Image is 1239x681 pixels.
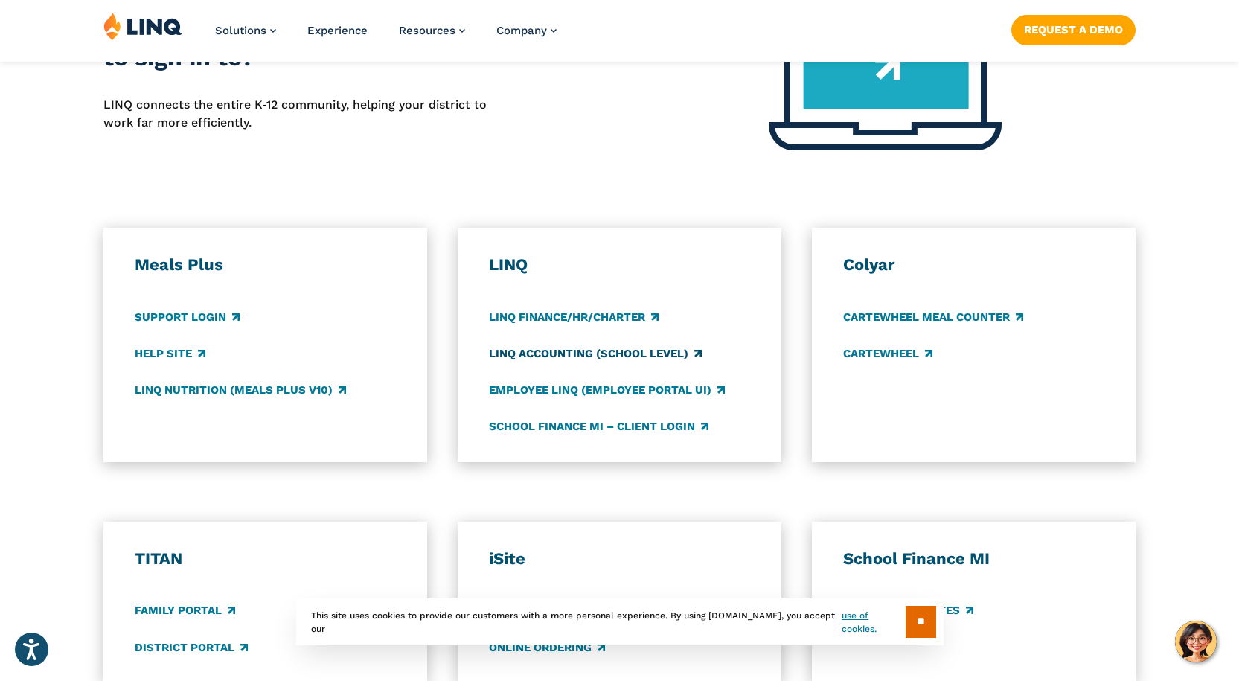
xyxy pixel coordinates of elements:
nav: Primary Navigation [215,12,557,61]
span: Company [496,24,547,37]
a: Family Portal [135,603,235,619]
a: Request a Demo [1011,15,1136,45]
div: This site uses cookies to provide our customers with a more personal experience. By using [DOMAIN... [296,598,944,645]
h3: iSite [489,549,750,569]
a: use of cookies. [842,609,905,636]
button: Hello, have a question? Let’s chat. [1175,621,1217,662]
a: Resources [399,24,465,37]
nav: Button Navigation [1011,12,1136,45]
h3: Colyar [843,255,1104,275]
h3: TITAN [135,549,396,569]
h3: School Finance MI [843,549,1104,569]
span: Resources [399,24,455,37]
a: Help Site [135,345,205,362]
a: School Finance MI – Client Login [489,418,708,435]
a: LINQ Finance/HR/Charter [489,309,659,325]
a: Company [496,24,557,37]
a: LINQ Nutrition (Meals Plus v10) [135,382,346,398]
a: LINQ Accounting (school level) [489,345,702,362]
img: LINQ | K‑12 Software [103,12,182,40]
a: CARTEWHEEL Meal Counter [843,309,1023,325]
h3: LINQ [489,255,750,275]
a: Support Login [135,309,240,325]
p: LINQ connects the entire K‑12 community, helping your district to work far more efficiently. [103,96,516,132]
a: Experience [307,24,368,37]
a: Employee LINQ (Employee Portal UI) [489,382,725,398]
span: Solutions [215,24,266,37]
a: CARTEWHEEL [843,345,932,362]
a: Solutions [215,24,276,37]
h3: Meals Plus [135,255,396,275]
